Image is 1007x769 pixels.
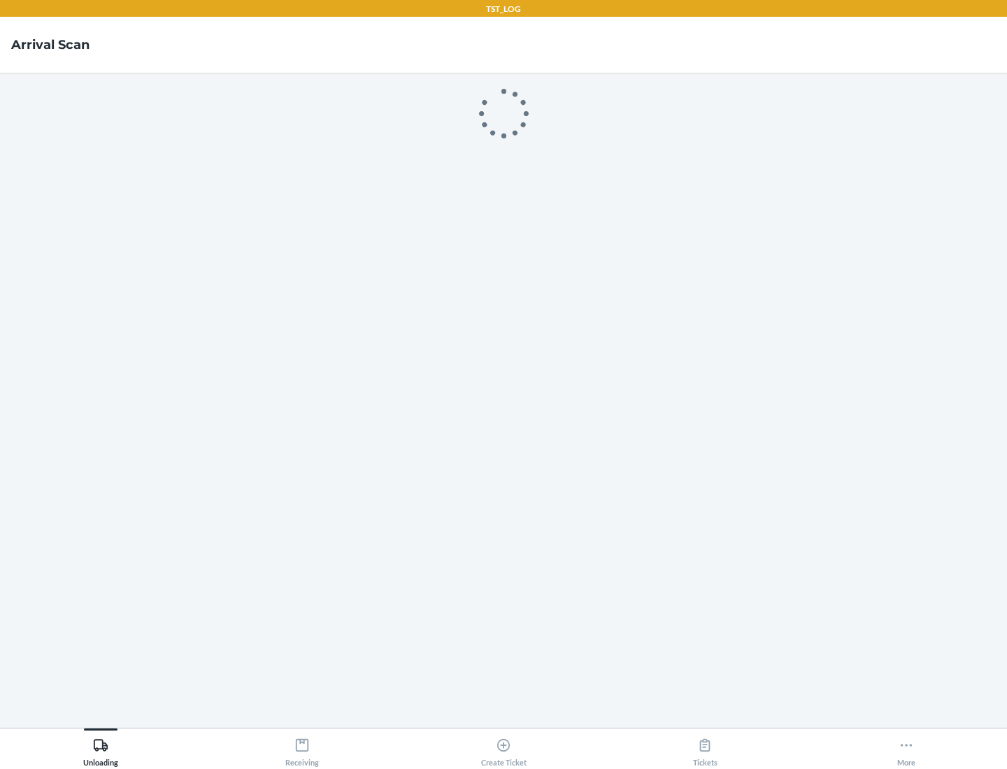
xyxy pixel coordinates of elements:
button: Create Ticket [403,728,604,767]
p: TST_LOG [486,3,521,15]
div: Tickets [693,732,717,767]
button: Receiving [201,728,403,767]
div: Create Ticket [481,732,527,767]
button: More [806,728,1007,767]
div: More [897,732,915,767]
button: Tickets [604,728,806,767]
div: Receiving [285,732,319,767]
div: Unloading [83,732,118,767]
h4: Arrival Scan [11,36,90,54]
